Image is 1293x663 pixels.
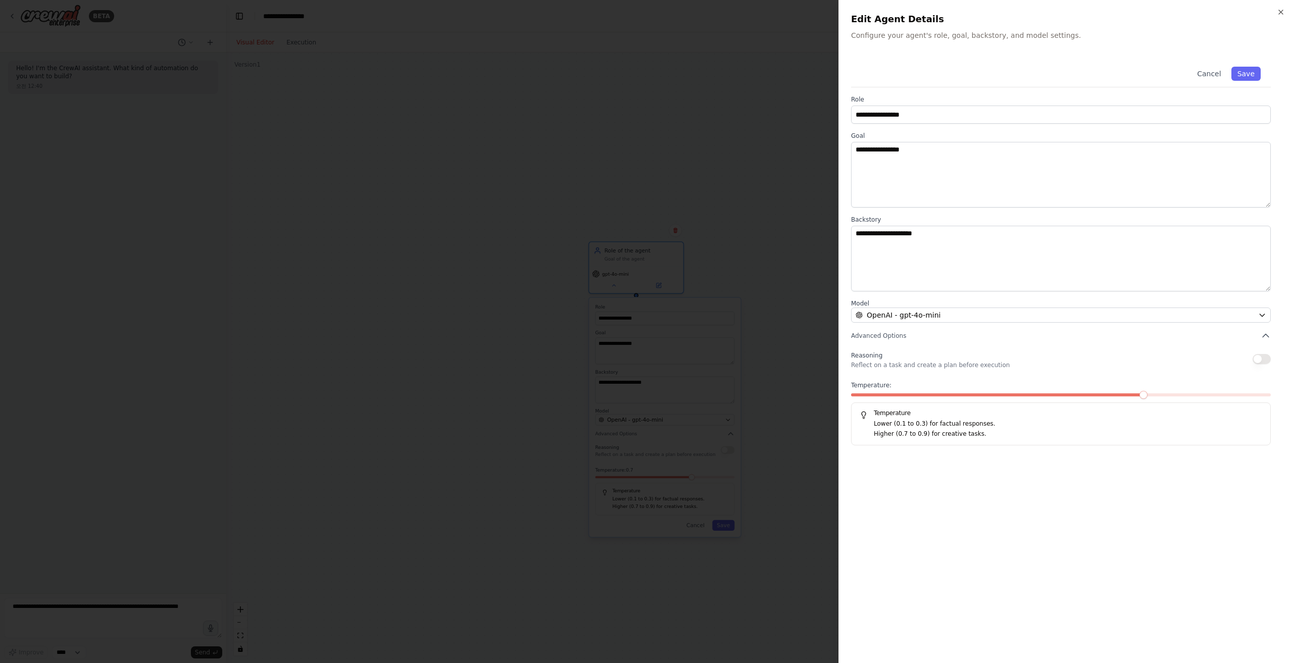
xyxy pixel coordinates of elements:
[851,30,1281,40] p: Configure your agent's role, goal, backstory, and model settings.
[874,419,1262,429] p: Lower (0.1 to 0.3) for factual responses.
[851,332,906,340] span: Advanced Options
[874,429,1262,439] p: Higher (0.7 to 0.9) for creative tasks.
[851,381,891,389] span: Temperature:
[851,331,1271,341] button: Advanced Options
[851,361,1010,369] p: Reflect on a task and create a plan before execution
[851,352,882,359] span: Reasoning
[1191,67,1227,81] button: Cancel
[1231,67,1261,81] button: Save
[851,299,1271,308] label: Model
[860,409,1262,417] h5: Temperature
[851,216,1271,224] label: Backstory
[851,308,1271,323] button: OpenAI - gpt-4o-mini
[851,95,1271,104] label: Role
[851,12,1281,26] h2: Edit Agent Details
[867,310,940,320] span: OpenAI - gpt-4o-mini
[851,132,1271,140] label: Goal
